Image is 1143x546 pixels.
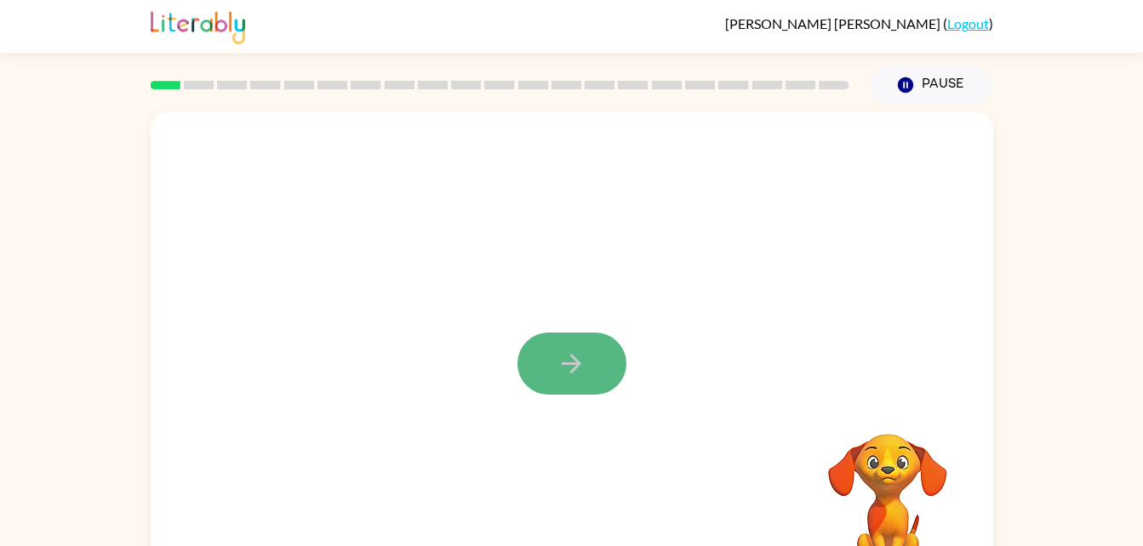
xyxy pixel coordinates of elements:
[151,7,245,44] img: Literably
[947,15,989,31] a: Logout
[725,15,943,31] span: [PERSON_NAME] [PERSON_NAME]
[870,65,993,105] button: Pause
[725,15,993,31] div: ( )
